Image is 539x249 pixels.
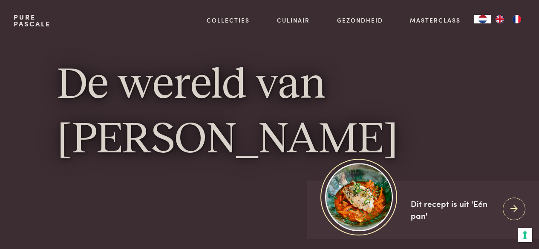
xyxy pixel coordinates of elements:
[491,15,508,23] a: EN
[307,180,539,239] a: https://admin.purepascale.com/wp-content/uploads/2025/08/home_recept_link.jpg Dit recept is uit '...
[337,16,383,25] a: Gezondheid
[410,16,461,25] a: Masterclass
[14,14,51,27] a: PurePascale
[518,228,532,242] button: Uw voorkeuren voor toestemming voor trackingtechnologieën
[58,59,482,167] h1: De wereld van [PERSON_NAME]
[491,15,525,23] ul: Language list
[325,163,393,231] img: https://admin.purepascale.com/wp-content/uploads/2025/08/home_recept_link.jpg
[411,197,496,222] div: Dit recept is uit 'Eén pan'
[508,15,525,23] a: FR
[474,15,525,23] aside: Language selected: Nederlands
[207,16,250,25] a: Collecties
[277,16,310,25] a: Culinair
[474,15,491,23] div: Language
[474,15,491,23] a: NL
